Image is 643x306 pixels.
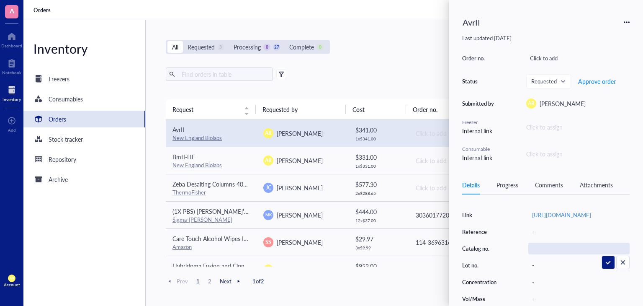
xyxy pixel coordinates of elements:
span: [PERSON_NAME] [277,156,323,165]
div: Progress [496,180,518,189]
div: Inventory [3,97,21,102]
div: Concentration [462,278,505,286]
a: Orders [33,6,52,14]
div: Processing [234,42,261,52]
div: Click to add [416,183,492,192]
div: Last updated: [DATE] [462,34,630,42]
span: Request [172,105,239,114]
td: 3036017720 [408,201,499,228]
input: Find orders in table [178,68,270,80]
span: Approve order [578,78,616,85]
a: Orders [23,111,145,127]
div: 3 [217,44,224,51]
div: Freezer [462,119,496,126]
div: - [528,226,630,238]
a: Sigma-[PERSON_NAME] [172,215,232,223]
div: Reference [462,228,505,236]
span: AR [528,100,535,107]
div: Internal link [462,126,496,135]
span: BmtI-HF [172,153,195,161]
span: Next [220,277,242,285]
div: segmented control [166,40,330,54]
div: 1 x $ 331.00 [355,163,402,169]
span: Zeba Desalting Columns 40K MWCO 10 mL [172,180,287,188]
div: Lot no. [462,262,505,269]
span: AvrII [172,125,184,134]
a: Archive [23,171,145,188]
div: 1 x $ 341.00 [355,136,402,141]
span: 2 [205,277,215,285]
div: Vol/Mass [462,295,505,303]
button: Approve order [578,75,616,88]
div: - [528,293,630,305]
div: Freezers [49,74,69,83]
a: Freezers [23,70,145,87]
div: $ 952.00 [355,262,402,271]
div: Orders [49,114,66,124]
a: Inventory [3,83,21,102]
div: Requested [188,42,215,52]
div: Consumable [462,145,496,153]
th: Cost [346,99,406,119]
span: [PERSON_NAME] [277,238,323,246]
div: Repository [49,155,76,164]
div: Click to add [416,129,492,138]
a: Dashboard [1,30,22,48]
a: Stock tracker [23,131,145,148]
td: Click to add [408,174,499,201]
a: Consumables [23,91,145,107]
div: Click to assign [526,149,630,158]
div: 0 [316,44,324,51]
span: AR [10,276,14,280]
div: Comments [535,180,563,189]
div: 27 [273,44,280,51]
div: 12 x $ 37.00 [355,218,402,223]
span: Prev [166,277,188,285]
div: $ 341.00 [355,125,402,135]
span: AR [265,157,272,164]
div: Internal link [462,153,496,162]
div: Click to add [416,156,492,165]
div: $ 331.00 [355,153,402,162]
a: New England Biolabs [172,134,222,142]
td: 114-3696316-9397849 [408,228,499,256]
div: AvrII [459,13,484,31]
td: 3036017720 [408,256,499,283]
div: Stock tracker [49,135,83,144]
th: Requested by [256,99,346,119]
div: Attachments [580,180,613,189]
div: Click to add [526,52,630,64]
div: 3 x $ 9.99 [355,245,402,250]
span: SS [265,239,271,246]
div: $ 444.00 [355,207,402,216]
div: Click to assign [526,122,630,132]
div: Consumables [49,94,83,104]
div: 2 x $ 288.65 [355,191,402,196]
div: Catalog no. [462,245,505,252]
span: MK [265,212,272,218]
div: - [528,276,630,288]
a: Amazon [172,243,192,251]
div: All [172,42,178,52]
a: Notebook [2,57,21,75]
div: Account [4,282,20,287]
span: Hybridoma Fusion and Cloning Supplement [172,262,285,270]
th: Request [166,99,256,119]
th: Order no. [406,99,496,119]
div: Notebook [2,70,21,75]
span: [PERSON_NAME] [277,184,323,192]
div: 0 [263,44,270,51]
div: Inventory [23,40,145,57]
span: AR [265,130,272,137]
div: $ 29.97 [355,234,402,244]
div: 3036017720 [416,265,492,274]
td: Click to add [408,120,499,147]
div: Details [462,180,480,189]
div: 3036017720 [416,210,492,220]
div: Dashboard [1,43,22,48]
span: [PERSON_NAME] [277,265,323,274]
span: Requested [531,78,564,85]
td: Click to add [408,147,499,174]
span: AR [265,266,272,273]
div: Archive [49,175,68,184]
